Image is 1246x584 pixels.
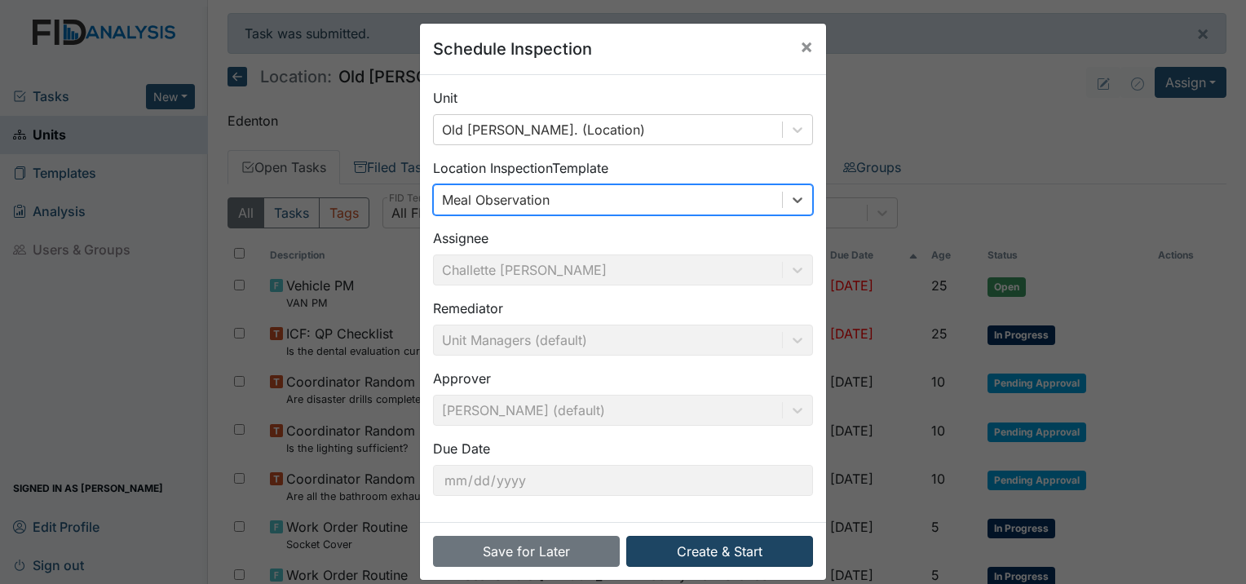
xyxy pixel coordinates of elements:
label: Assignee [433,228,488,248]
label: Approver [433,369,491,388]
div: Meal Observation [442,190,550,210]
button: Create & Start [626,536,813,567]
label: Due Date [433,439,490,458]
button: Close [787,24,826,69]
button: Save for Later [433,536,620,567]
h5: Schedule Inspection [433,37,592,61]
label: Unit [433,88,457,108]
span: × [800,34,813,58]
label: Location Inspection Template [433,158,608,178]
div: Old [PERSON_NAME]. (Location) [442,120,645,139]
label: Remediator [433,299,503,318]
